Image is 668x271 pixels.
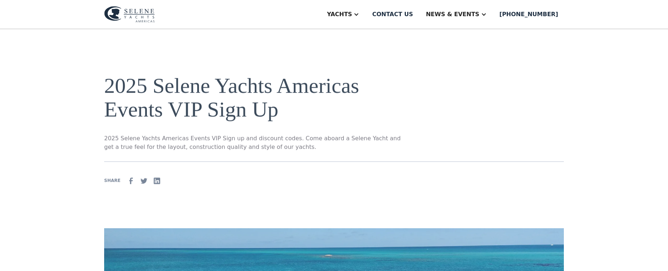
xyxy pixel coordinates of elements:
[104,177,120,184] div: SHARE
[372,10,413,19] div: Contact us
[104,134,403,151] p: 2025 Selene Yachts Americas Events VIP Sign up and discount codes. Come aboard a Selene Yacht and...
[500,10,558,19] div: [PHONE_NUMBER]
[140,176,148,185] img: Twitter
[104,74,403,121] h1: 2025 Selene Yachts Americas Events VIP Sign Up
[153,176,161,185] img: Linkedin
[104,6,155,23] img: logo
[327,10,352,19] div: Yachts
[426,10,479,19] div: News & EVENTS
[127,176,135,185] img: facebook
